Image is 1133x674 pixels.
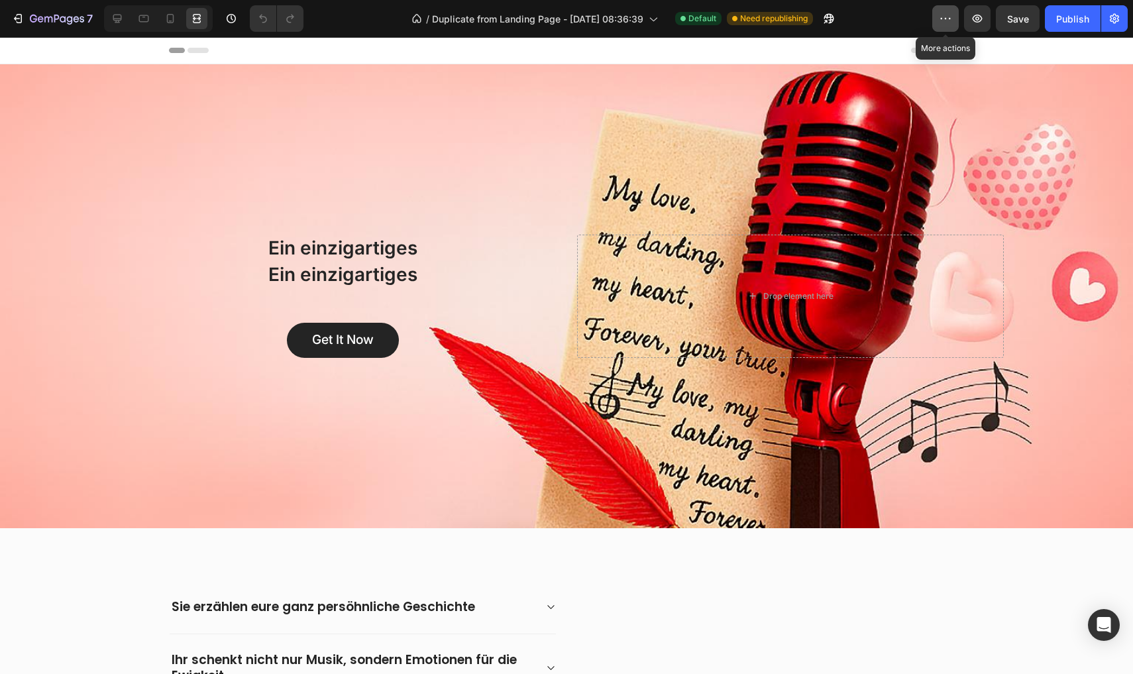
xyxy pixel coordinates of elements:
[87,11,93,27] p: 7
[1088,609,1120,641] div: Open Intercom Messenger
[1045,5,1101,32] button: Publish
[740,13,808,25] span: Need republishing
[1056,12,1089,26] div: Publish
[996,5,1040,32] button: Save
[287,286,399,321] a: Get It Now
[432,12,643,26] span: Duplicate from Landing Page - [DATE] 08:36:39
[129,224,556,251] h2: Ein einzigartiges
[5,5,99,32] button: 7
[1007,13,1029,25] span: Save
[763,254,834,264] div: Drop element here
[250,5,303,32] div: Undo/Redo
[172,562,475,579] p: Sie erzählen eure ganz persöhnliche Geschichte
[129,197,556,224] h2: Ein einzigartiges
[312,295,374,311] div: Get It Now
[426,12,429,26] span: /
[172,615,533,647] p: Ihr schenkt nicht nur Musik, sondern Emotionen für die Ewigkeit
[688,13,716,25] span: Default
